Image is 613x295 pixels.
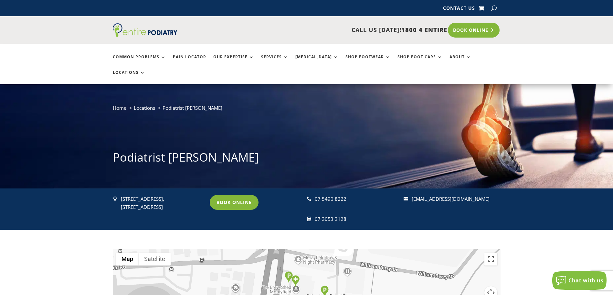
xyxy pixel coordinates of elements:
[401,26,447,34] span: 1800 4 ENTIRE
[484,253,497,266] button: Toggle fullscreen view
[210,195,259,210] a: Book Online
[173,55,206,69] a: Pain Locator
[449,55,471,69] a: About
[116,253,139,266] button: Show street map
[404,197,408,201] span: 
[113,55,166,69] a: Common Problems
[113,104,501,117] nav: breadcrumb
[315,195,398,203] div: 07 5490 8222
[113,23,177,37] img: logo (1)
[307,197,311,201] span: 
[139,253,171,266] button: Show satellite imagery
[285,271,293,283] div: Parking
[121,195,204,211] p: [STREET_ADDRESS], [STREET_ADDRESS]
[113,149,501,169] h1: Podiatrist [PERSON_NAME]
[448,23,500,38] a: Book Online
[113,70,145,84] a: Locations
[568,277,603,284] span: Chat with us
[163,105,222,111] span: Podiatrist [PERSON_NAME]
[315,215,398,223] div: 07 3053 3128
[443,6,475,13] a: Contact Us
[345,55,390,69] a: Shop Footwear
[134,105,155,111] a: Locations
[113,105,126,111] a: Home
[261,55,288,69] a: Services
[307,217,311,221] span: 
[397,55,442,69] a: Shop Foot Care
[552,271,607,290] button: Chat with us
[113,32,177,38] a: Entire Podiatry
[295,55,338,69] a: [MEDICAL_DATA]
[291,275,300,287] div: Clinic
[113,197,117,201] span: 
[213,55,254,69] a: Our Expertise
[202,26,447,34] p: CALL US [DATE]!
[412,196,490,202] a: [EMAIL_ADDRESS][DOMAIN_NAME]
